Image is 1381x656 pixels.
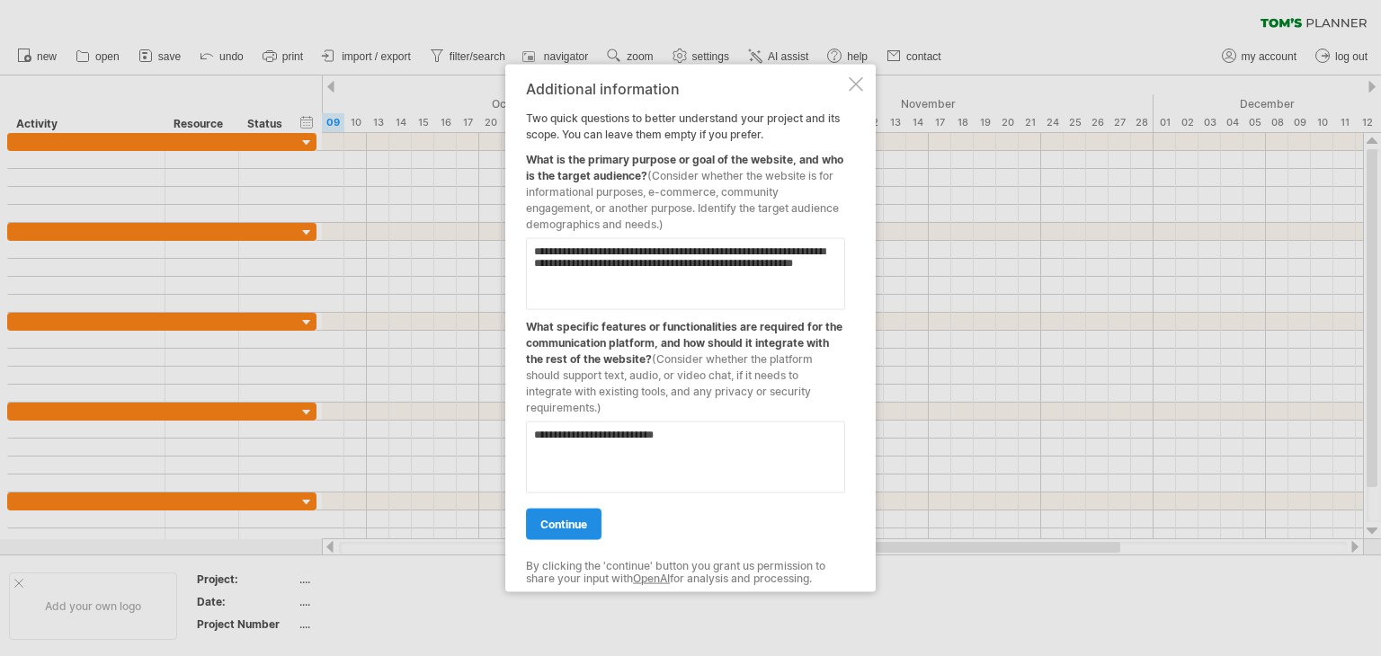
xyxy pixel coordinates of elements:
span: (Consider whether the platform should support text, audio, or video chat, if it needs to integrat... [526,352,813,414]
a: continue [526,509,601,540]
div: By clicking the 'continue' button you grant us permission to share your input with for analysis a... [526,560,845,586]
a: OpenAI [633,572,670,585]
div: What specific features or functionalities are required for the communication platform, and how sh... [526,310,845,416]
div: What is the primary purpose or goal of the website, and who is the target audience? [526,143,845,233]
div: Additional information [526,81,845,97]
span: (Consider whether the website is for informational purposes, e-commerce, community engagement, or... [526,169,839,231]
div: Two quick questions to better understand your project and its scope. You can leave them empty if ... [526,81,845,576]
span: continue [540,518,587,531]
